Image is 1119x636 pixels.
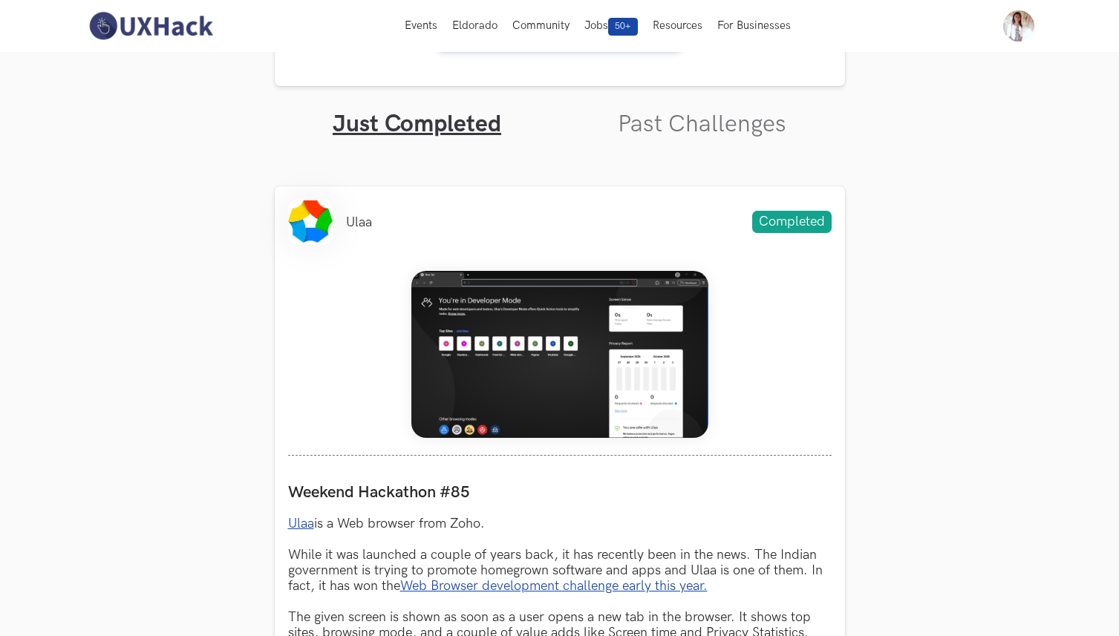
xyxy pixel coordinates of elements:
span: Completed [752,211,832,233]
label: Weekend Hackathon #85 [288,482,832,502]
ul: Tabs Interface [275,86,845,139]
a: Just Completed [333,110,501,139]
img: Your profile pic [1003,10,1034,42]
span: 50+ [608,18,638,36]
img: Weekend_Hackathon_85_banner.png [411,271,708,438]
img: UXHack-logo.png [85,10,217,42]
a: Ulaa [288,516,314,531]
a: Past Challenges [618,110,786,139]
a: Web Browser development challenge early this year. [400,578,708,594]
li: Ulaa [346,214,372,230]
